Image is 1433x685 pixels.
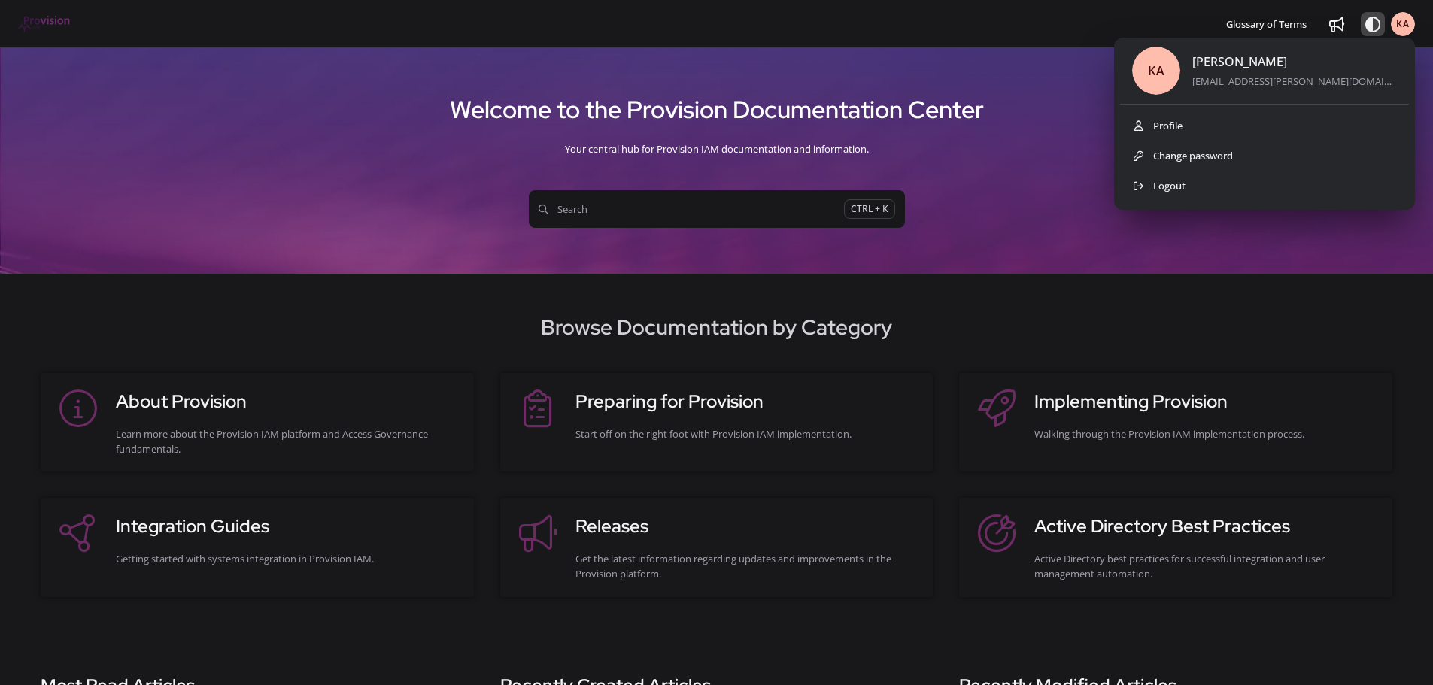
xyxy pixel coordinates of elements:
button: Logout [1120,171,1409,201]
a: About ProvisionLearn more about the Provision IAM platform and Access Governance fundamentals. [56,388,459,456]
div: Start off on the right foot with Provision IAM implementation. [575,426,918,441]
a: Preparing for ProvisionStart off on the right foot with Provision IAM implementation. [515,388,918,456]
button: Profile [1120,111,1409,141]
div: Getting started with systems integration in Provision IAM. [116,551,459,566]
a: Whats new [1325,12,1349,36]
button: SearchCTRL + K [529,190,905,228]
img: brand logo [18,16,71,32]
a: Project logo [18,16,71,33]
a: Implementing ProvisionWalking through the Provision IAM implementation process. [974,388,1377,456]
div: Active Directory best practices for successful integration and user management automation. [1034,551,1377,581]
a: Active Directory Best PracticesActive Directory best practices for successful integration and use... [974,513,1377,581]
span: Glossary of Terms [1226,17,1307,31]
button: KA [1391,12,1415,36]
span: KA [1148,62,1165,80]
div: Walking through the Provision IAM implementation process. [1034,426,1377,441]
h1: Welcome to the Provision Documentation Center [18,89,1415,130]
div: Your central hub for Provision IAM documentation and information. [18,130,1415,168]
button: Change password [1120,141,1409,171]
h3: Releases [575,513,918,540]
h3: Integration Guides [116,513,459,540]
span: CTRL + K [844,199,895,220]
h2: Browse Documentation by Category [18,311,1415,343]
h3: Preparing for Provision [575,388,918,415]
h3: Active Directory Best Practices [1034,513,1377,540]
a: ReleasesGet the latest information regarding updates and improvements in the Provision platform. [515,513,918,581]
button: Theme options [1361,12,1385,36]
span: Search [539,202,844,217]
span: KA [1396,17,1410,32]
div: KA [1114,38,1415,210]
div: Get the latest information regarding updates and improvements in the Provision platform. [575,551,918,581]
div: Learn more about the Provision IAM platform and Access Governance fundamentals. [116,426,459,456]
div: [PERSON_NAME] [1192,53,1397,71]
div: [EMAIL_ADDRESS][PERSON_NAME][DOMAIN_NAME] [1192,74,1397,89]
a: Integration GuidesGetting started with systems integration in Provision IAM. [56,513,459,581]
h3: Implementing Provision [1034,388,1377,415]
h3: About Provision [116,388,459,415]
